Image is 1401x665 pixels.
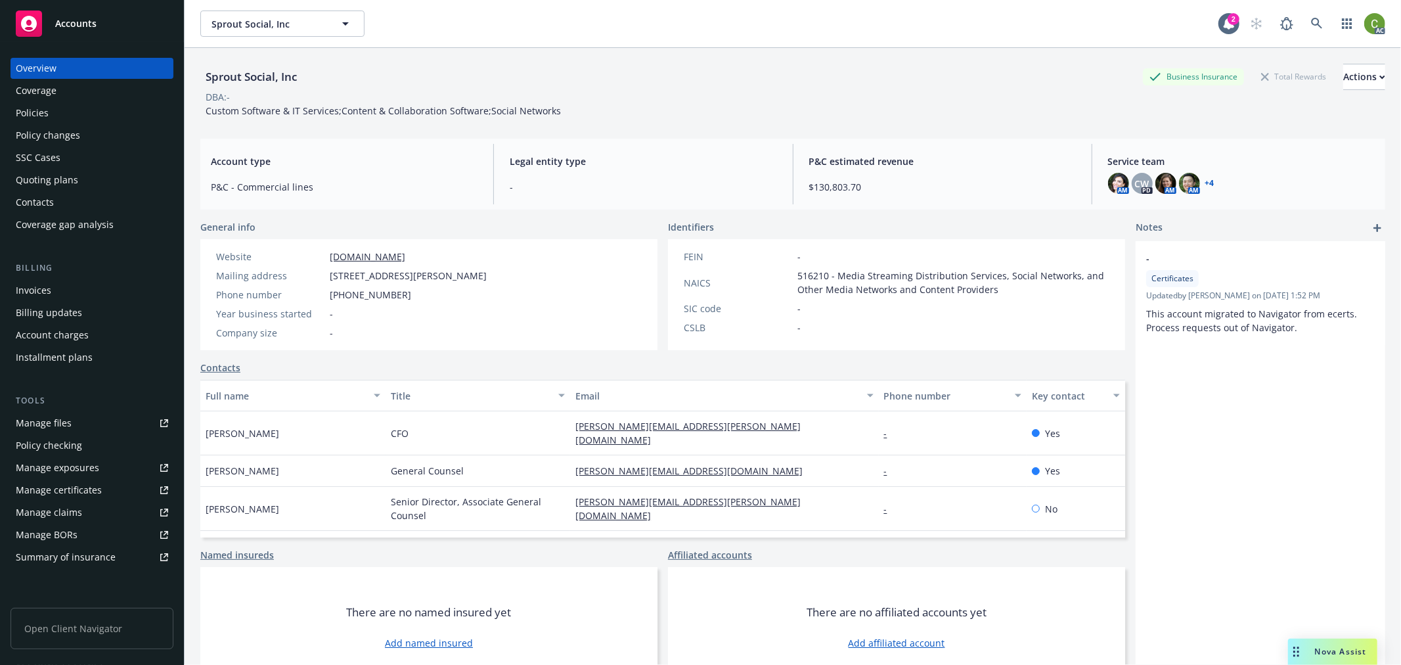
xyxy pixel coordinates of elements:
div: Phone number [216,288,324,302]
div: FEIN [684,250,792,264]
a: [DOMAIN_NAME] [330,250,405,263]
div: Total Rewards [1255,68,1333,85]
div: 2 [1228,13,1239,25]
div: Full name [206,389,366,403]
span: Certificates [1151,273,1193,285]
span: Yes [1045,426,1060,440]
a: Add named insured [385,636,473,650]
div: Title [391,389,551,403]
span: There are no named insured yet [347,605,512,620]
div: Manage files [16,413,72,434]
span: CFO [391,426,409,440]
a: Policy checking [11,435,173,456]
div: Policy checking [16,435,82,456]
a: Accounts [11,5,173,42]
div: Invoices [16,280,51,301]
a: Report a Bug [1274,11,1300,37]
span: P&C - Commercial lines [211,180,478,194]
a: Coverage [11,80,173,101]
span: - [797,321,801,334]
a: Overview [11,58,173,79]
a: Policies [11,103,173,124]
span: Notes [1136,220,1163,236]
img: photo [1108,173,1129,194]
div: Email [575,389,858,403]
span: This account migrated to Navigator from ecerts. Process requests out of Navigator. [1146,308,1360,334]
span: - [1146,252,1341,265]
span: No [1045,502,1057,516]
a: [PERSON_NAME][EMAIL_ADDRESS][PERSON_NAME][DOMAIN_NAME] [575,495,801,522]
button: Sprout Social, Inc [200,11,365,37]
div: Actions [1343,64,1385,89]
div: Phone number [884,389,1007,403]
span: - [330,326,333,340]
span: P&C estimated revenue [809,154,1076,168]
img: photo [1179,173,1200,194]
span: General info [200,220,256,234]
button: Full name [200,380,386,411]
button: Phone number [879,380,1027,411]
a: Named insureds [200,548,274,562]
div: Year business started [216,307,324,321]
span: Service team [1108,154,1375,168]
img: photo [1155,173,1176,194]
div: Website [216,250,324,264]
span: Nova Assist [1315,646,1367,657]
span: Accounts [55,18,97,29]
div: DBA: - [206,90,230,104]
a: - [884,503,898,515]
div: Installment plans [16,347,93,368]
span: Senior Director, Associate General Counsel [391,495,566,522]
a: - [884,465,898,477]
span: CW [1135,177,1149,191]
a: Switch app [1334,11,1360,37]
div: -CertificatesUpdatedby [PERSON_NAME] on [DATE] 1:52 PMThis account migrated to Navigator from ece... [1136,241,1385,345]
span: There are no affiliated accounts yet [807,605,987,620]
a: - [884,427,898,440]
div: Drag to move [1288,639,1304,665]
div: Manage exposures [16,457,99,478]
span: Open Client Navigator [11,608,173,649]
div: Tools [11,394,173,407]
a: Billing updates [11,302,173,323]
div: SSC Cases [16,147,60,168]
a: Account charges [11,325,173,346]
div: Manage BORs [16,524,78,545]
a: Policy changes [11,125,173,146]
div: Billing updates [16,302,82,323]
a: add [1369,220,1385,236]
div: Overview [16,58,56,79]
span: Identifiers [668,220,714,234]
a: Quoting plans [11,170,173,191]
img: photo [1364,13,1385,34]
a: Affiliated accounts [668,548,752,562]
div: SIC code [684,302,792,315]
span: 516210 - Media Streaming Distribution Services, Social Networks, and Other Media Networks and Con... [797,269,1109,296]
div: Policies [16,103,49,124]
span: Sprout Social, Inc [211,17,325,31]
a: Manage claims [11,502,173,523]
span: - [330,307,333,321]
a: Search [1304,11,1330,37]
a: Contacts [200,361,240,375]
button: Email [570,380,878,411]
a: +4 [1205,179,1214,187]
a: Summary of insurance [11,547,173,568]
div: Analytics hub [11,594,173,607]
a: Manage exposures [11,457,173,478]
a: [PERSON_NAME][EMAIL_ADDRESS][DOMAIN_NAME] [575,465,813,477]
span: [STREET_ADDRESS][PERSON_NAME] [330,269,487,283]
div: Manage claims [16,502,82,523]
span: Legal entity type [510,154,776,168]
div: Company size [216,326,324,340]
span: $130,803.70 [809,180,1076,194]
a: Coverage gap analysis [11,214,173,235]
a: Contacts [11,192,173,213]
div: Key contact [1032,389,1105,403]
div: Billing [11,262,173,275]
button: Actions [1343,64,1385,90]
a: SSC Cases [11,147,173,168]
div: Sprout Social, Inc [200,68,302,85]
div: Account charges [16,325,89,346]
